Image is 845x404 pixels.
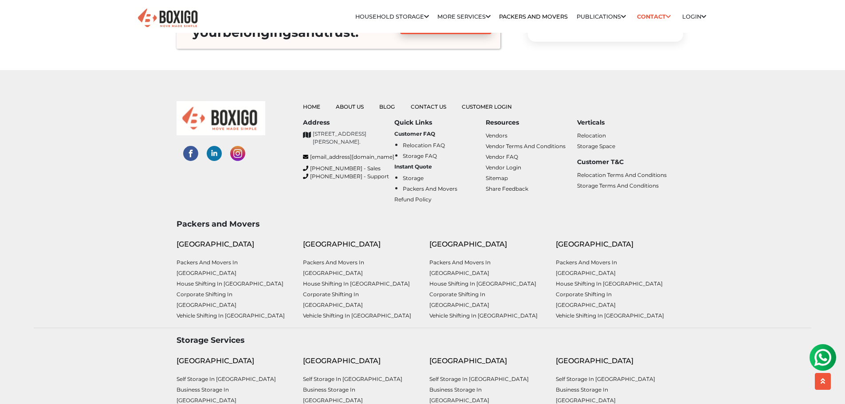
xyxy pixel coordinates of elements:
[137,8,199,29] img: Boxigo
[486,132,507,139] a: Vendors
[499,13,568,20] a: Packers and Movers
[394,119,486,126] h6: Quick Links
[303,312,411,319] a: Vehicle shifting in [GEOGRAPHIC_DATA]
[486,143,566,149] a: Vendor Terms and Conditions
[429,356,542,366] div: [GEOGRAPHIC_DATA]
[230,146,245,161] img: instagram-social-links
[486,185,528,192] a: Share Feedback
[303,386,363,404] a: Business Storage in [GEOGRAPHIC_DATA]
[429,312,538,319] a: Vehicle shifting in [GEOGRAPHIC_DATA]
[177,291,236,308] a: Corporate Shifting in [GEOGRAPHIC_DATA]
[556,386,616,404] a: Business Storage in [GEOGRAPHIC_DATA]
[577,13,626,20] a: Publications
[394,130,435,137] b: Customer FAQ
[556,280,663,287] a: House shifting in [GEOGRAPHIC_DATA]
[556,312,664,319] a: Vehicle shifting in [GEOGRAPHIC_DATA]
[486,175,508,181] a: Sitemap
[429,386,489,404] a: Business Storage in [GEOGRAPHIC_DATA]
[429,259,491,276] a: Packers and Movers in [GEOGRAPHIC_DATA]
[355,13,429,20] a: Household Storage
[437,13,491,20] a: More services
[177,259,238,276] a: Packers and Movers in [GEOGRAPHIC_DATA]
[394,163,432,170] b: Instant Quote
[682,13,706,20] a: Login
[429,239,542,250] div: [GEOGRAPHIC_DATA]
[336,103,364,110] a: About Us
[403,185,457,192] a: Packers and Movers
[324,25,358,40] span: trust.
[303,376,402,382] a: Self Storage in [GEOGRAPHIC_DATA]
[177,376,276,382] a: Self Storage in [GEOGRAPHIC_DATA]
[177,219,669,228] h3: Packers and Movers
[379,103,395,110] a: Blog
[577,172,667,178] a: Relocation Terms and Conditions
[223,25,298,40] span: belongings
[486,119,577,126] h6: Resources
[303,280,410,287] a: House shifting in [GEOGRAPHIC_DATA]
[577,182,659,189] a: Storage Terms and Conditions
[486,164,521,171] a: Vendor Login
[183,146,198,161] img: facebook-social-links
[577,132,606,139] a: Relocation
[303,103,320,110] a: Home
[303,153,394,161] a: [EMAIL_ADDRESS][DOMAIN_NAME]
[303,291,363,308] a: Corporate Shifting in [GEOGRAPHIC_DATA]
[556,239,669,250] div: [GEOGRAPHIC_DATA]
[177,356,290,366] div: [GEOGRAPHIC_DATA]
[303,259,364,276] a: Packers and Movers in [GEOGRAPHIC_DATA]
[634,10,674,24] a: Contact
[403,153,437,159] a: Storage FAQ
[556,291,616,308] a: Corporate Shifting in [GEOGRAPHIC_DATA]
[394,196,432,203] a: Refund Policy
[411,103,446,110] a: Contact Us
[577,119,668,126] h6: Verticals
[207,146,222,161] img: linked-in-social-links
[556,259,617,276] a: Packers and Movers in [GEOGRAPHIC_DATA]
[177,239,290,250] div: [GEOGRAPHIC_DATA]
[177,101,265,135] img: boxigo_logo_small
[556,356,669,366] div: [GEOGRAPHIC_DATA]
[303,173,394,180] a: [PHONE_NUMBER] - Support
[9,9,27,27] img: whatsapp-icon.svg
[462,103,512,110] a: Customer Login
[556,376,655,382] a: Self Storage in [GEOGRAPHIC_DATA]
[303,165,394,173] a: [PHONE_NUMBER] - Sales
[177,386,236,404] a: Business Storage in [GEOGRAPHIC_DATA]
[429,280,536,287] a: House shifting in [GEOGRAPHIC_DATA]
[577,143,615,149] a: Storage Space
[177,335,669,345] h3: Storage Services
[177,280,283,287] a: House shifting in [GEOGRAPHIC_DATA]
[815,373,831,390] button: scroll up
[303,356,416,366] div: [GEOGRAPHIC_DATA]
[429,376,529,382] a: Self Storage in [GEOGRAPHIC_DATA]
[303,239,416,250] div: [GEOGRAPHIC_DATA]
[403,175,424,181] a: Storage
[403,142,445,149] a: Relocation FAQ
[429,291,489,308] a: Corporate Shifting in [GEOGRAPHIC_DATA]
[303,119,394,126] h6: Address
[313,130,394,146] p: [STREET_ADDRESS][PERSON_NAME].
[177,312,285,319] a: Vehicle shifting in [GEOGRAPHIC_DATA]
[486,153,518,160] a: Vendor FAQ
[577,158,668,166] h6: Customer T&C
